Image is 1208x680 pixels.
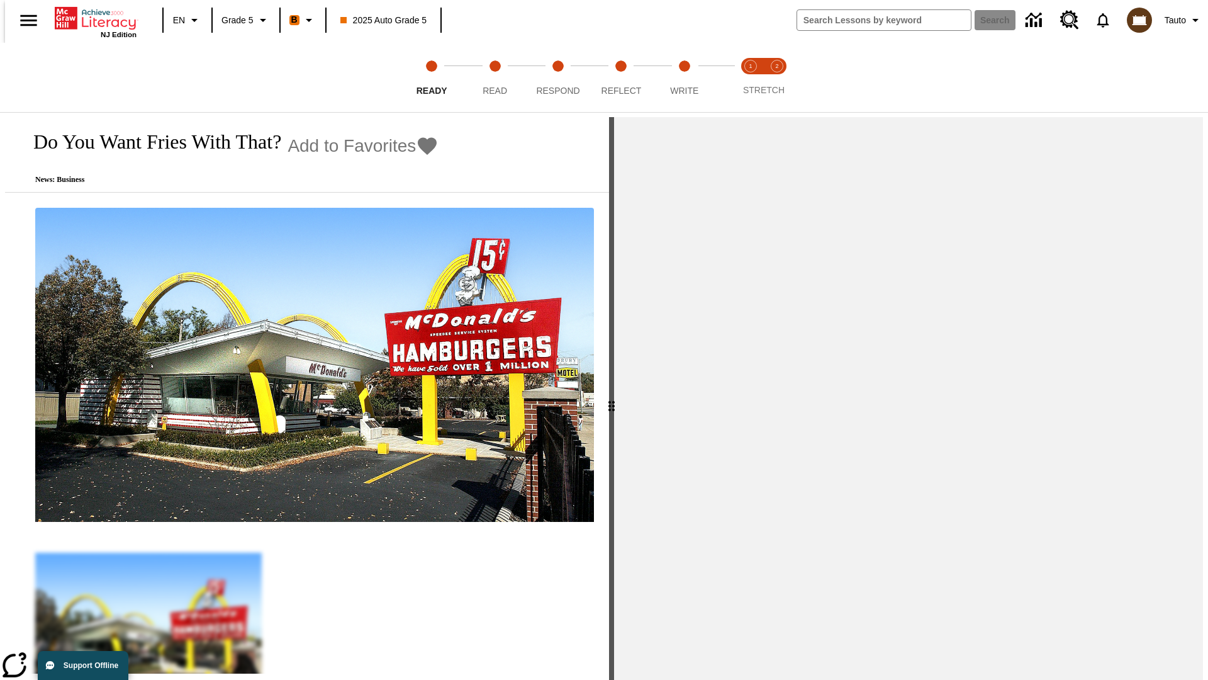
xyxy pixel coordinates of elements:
h1: Do You Want Fries With That? [20,130,281,154]
button: Profile/Settings [1160,9,1208,31]
button: Read step 2 of 5 [458,43,531,112]
img: One of the first McDonald's stores, with the iconic red sign and golden arches. [35,208,594,523]
div: Press Enter or Spacebar and then press right and left arrow keys to move the slider [609,117,614,680]
button: Language: EN, Select a language [167,9,208,31]
span: Ready [417,86,447,96]
p: News: Business [20,175,439,184]
span: B [291,12,298,28]
button: Ready step 1 of 5 [395,43,468,112]
text: 2 [775,63,778,69]
button: Stretch Read step 1 of 2 [732,43,769,112]
span: STRETCH [743,85,785,95]
img: avatar image [1127,8,1152,33]
span: Respond [536,86,579,96]
span: Reflect [601,86,642,96]
div: reading [5,117,609,674]
button: Support Offline [38,651,128,680]
button: Add to Favorites - Do You Want Fries With That? [288,135,439,157]
span: Read [483,86,507,96]
span: EN [173,14,185,27]
button: Write step 5 of 5 [648,43,721,112]
span: Grade 5 [221,14,254,27]
span: Tauto [1165,14,1186,27]
button: Reflect step 4 of 5 [584,43,657,112]
a: Data Center [1018,3,1053,38]
input: search field [797,10,971,30]
button: Boost Class color is orange. Change class color [284,9,322,31]
button: Stretch Respond step 2 of 2 [759,43,795,112]
span: Support Offline [64,661,118,670]
div: Home [55,4,137,38]
span: Write [670,86,698,96]
button: Respond step 3 of 5 [522,43,595,112]
span: Add to Favorites [288,136,416,156]
div: activity [614,117,1203,680]
span: 2025 Auto Grade 5 [340,14,427,27]
button: Open side menu [10,2,47,39]
text: 1 [749,63,752,69]
span: NJ Edition [101,31,137,38]
button: Grade: Grade 5, Select a grade [216,9,276,31]
a: Resource Center, Will open in new tab [1053,3,1087,37]
a: Notifications [1087,4,1119,37]
button: Select a new avatar [1119,4,1160,37]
